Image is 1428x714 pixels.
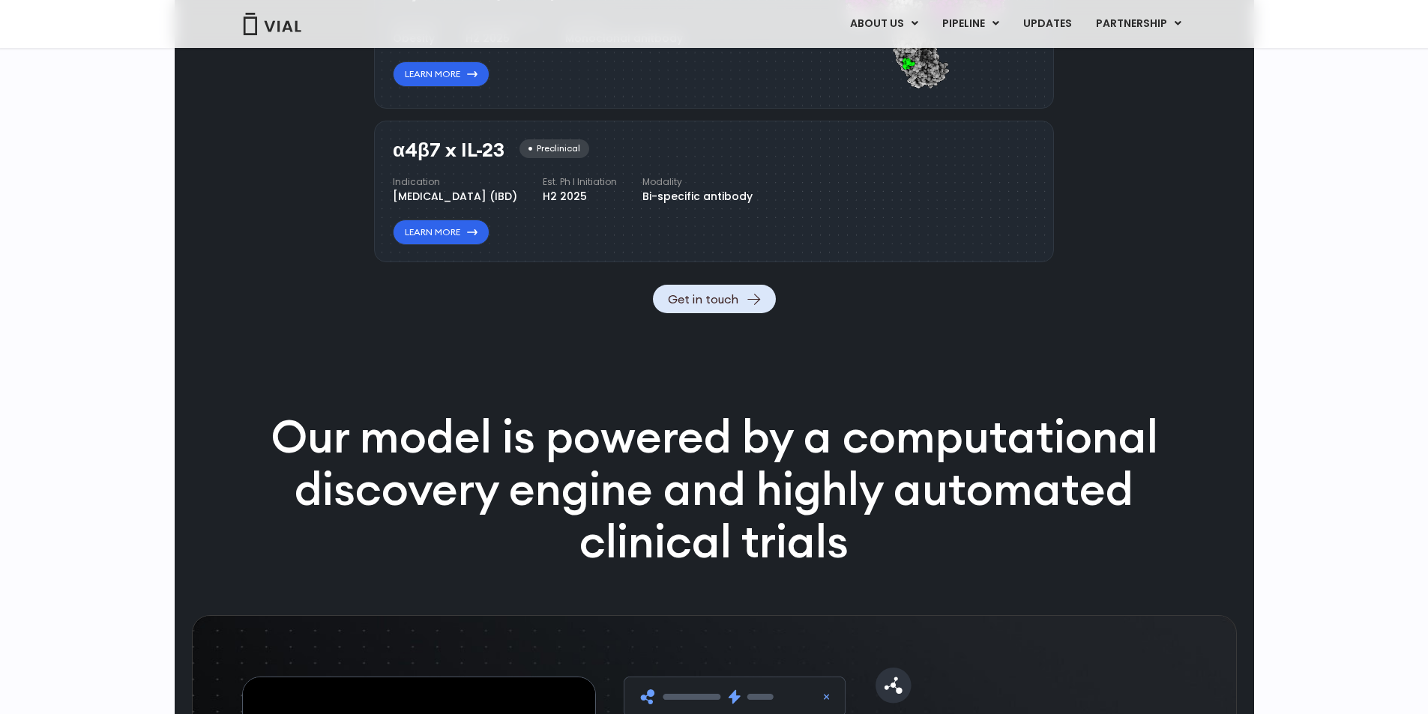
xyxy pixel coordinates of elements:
h4: Indication [393,175,517,189]
p: Our model is powered by a computational discovery engine and highly automated clinical trials [232,411,1197,567]
a: PIPELINEMenu Toggle [930,11,1010,37]
img: molecule-icon [876,668,912,704]
div: [MEDICAL_DATA] (IBD) [393,189,517,205]
div: Bi-specific antibody [642,189,753,205]
img: Vial Logo [242,13,302,35]
h3: α4β7 x IL-23 [393,139,504,161]
h4: Modality [642,175,753,189]
a: UPDATES [1011,11,1083,37]
div: Preclinical [519,139,589,158]
a: PARTNERSHIPMenu Toggle [1084,11,1193,37]
a: Learn More [393,61,489,87]
h4: Est. Ph I Initiation [543,175,617,189]
a: Get in touch [653,285,776,313]
div: H2 2025 [543,189,617,205]
a: Learn More [393,220,489,245]
a: ABOUT USMenu Toggle [838,11,930,37]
